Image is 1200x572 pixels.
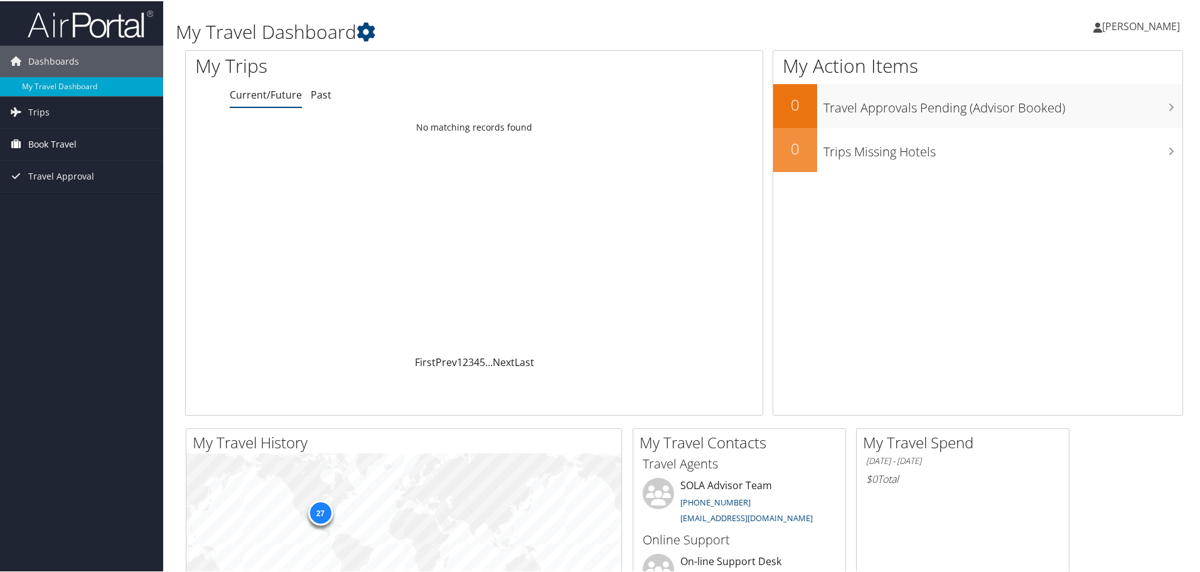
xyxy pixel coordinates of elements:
span: Trips [28,95,50,127]
a: 0Trips Missing Hotels [773,127,1182,171]
h3: Travel Agents [643,454,836,472]
a: 1 [457,354,463,368]
h6: Total [866,471,1059,485]
a: [PERSON_NAME] [1093,6,1192,44]
h3: Travel Approvals Pending (Advisor Booked) [823,92,1182,116]
a: 5 [479,354,485,368]
a: Current/Future [230,87,302,100]
a: [PHONE_NUMBER] [680,495,751,507]
span: [PERSON_NAME] [1102,18,1180,32]
a: [EMAIL_ADDRESS][DOMAIN_NAME] [680,511,813,522]
a: 3 [468,354,474,368]
span: $0 [866,471,877,485]
a: Past [311,87,331,100]
h2: 0 [773,93,817,114]
span: Book Travel [28,127,77,159]
h2: My Travel History [193,431,621,452]
span: Dashboards [28,45,79,76]
img: airportal-logo.png [28,8,153,38]
a: 4 [474,354,479,368]
a: First [415,354,436,368]
a: Next [493,354,515,368]
span: Travel Approval [28,159,94,191]
h3: Online Support [643,530,836,548]
span: … [485,354,493,368]
td: No matching records found [186,115,763,138]
div: 27 [308,499,333,524]
a: 2 [463,354,468,368]
a: 0Travel Approvals Pending (Advisor Booked) [773,83,1182,127]
h2: 0 [773,137,817,158]
h6: [DATE] - [DATE] [866,454,1059,466]
h3: Trips Missing Hotels [823,136,1182,159]
h1: My Trips [195,51,513,78]
h2: My Travel Spend [863,431,1069,452]
h1: My Travel Dashboard [176,18,854,44]
a: Prev [436,354,457,368]
a: Last [515,354,534,368]
li: SOLA Advisor Team [636,477,842,528]
h1: My Action Items [773,51,1182,78]
h2: My Travel Contacts [640,431,845,452]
